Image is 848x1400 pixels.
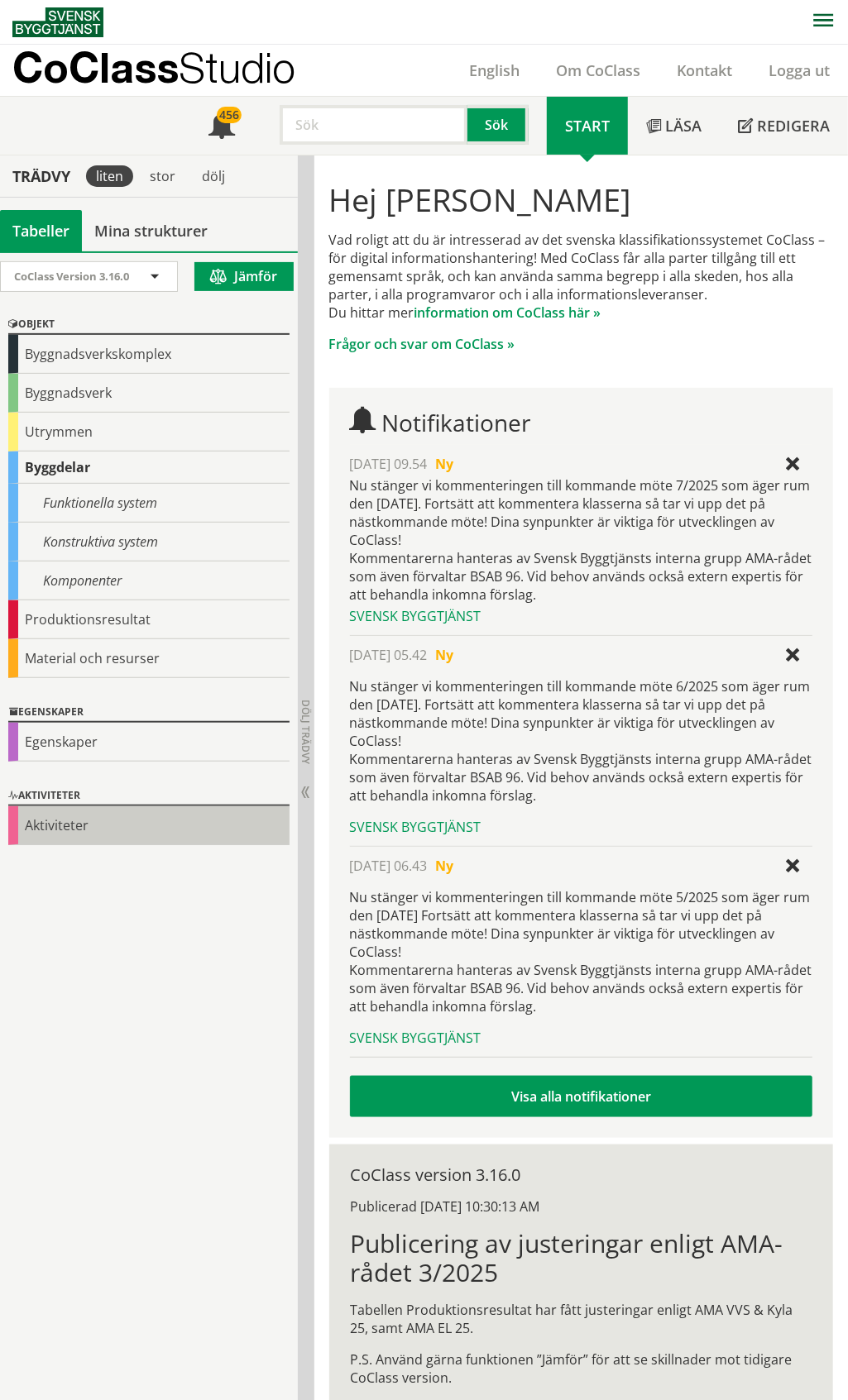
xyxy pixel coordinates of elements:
span: Notifikationer [208,114,235,141]
button: Jämför [194,262,294,291]
div: 456 [217,107,242,123]
h1: Publicering av justeringar enligt AMA-rådet 3/2025 [351,1229,812,1288]
input: Sök [280,105,467,145]
button: Sök [467,105,529,145]
p: Tabellen Produktionsresultat har fått justeringar enligt AMA VVS & Kyla 25, samt AMA EL 25. [351,1302,812,1338]
a: Redigera [720,97,848,155]
div: Publicerad [DATE] 10:30:13 AM [351,1197,812,1216]
div: Byggdelar [8,452,290,484]
div: Trädvy [3,167,79,185]
span: Ny [436,646,454,664]
p: P.S. Använd gärna funktionen ”Jämför” för att se skillnader mot tidigare CoClass version. [351,1351,812,1388]
a: Mina strukturer [82,210,220,251]
span: Dölj trädvy [299,700,313,764]
a: 456 [190,97,253,155]
a: Kontakt [659,60,750,80]
a: English [451,60,538,80]
span: Ny [436,455,454,473]
div: Byggnadsverk [8,374,290,413]
div: Objekt [8,315,290,335]
div: Aktiviteter [8,806,290,845]
a: information om CoClass här » [414,303,601,322]
a: Visa alla notifikationer [350,1076,813,1117]
span: Start [565,116,610,136]
p: Nu stänger vi kommenteringen till kommande möte 5/2025 som äger rum den [DATE] Fortsätt att komme... [350,888,813,1015]
div: Svensk Byggtjänst [350,607,813,625]
div: Material och resurser [8,639,290,678]
div: Konstruktiva system [8,523,290,561]
div: Svensk Byggtjänst [350,1029,813,1047]
a: Om CoClass [538,60,659,80]
span: Redigera [757,116,830,136]
span: [DATE] 05.42 [350,646,428,664]
div: Komponenter [8,561,290,600]
span: CoClass Version 3.16.0 [14,269,129,284]
div: Byggnadsverkskomplex [8,335,290,374]
div: Egenskaper [8,723,290,762]
p: Vad roligt att du är intresserad av det svenska klassifikationssystemet CoClass – för digital inf... [329,231,834,322]
span: Notifikationer [382,407,531,438]
a: Start [547,97,628,155]
div: liten [86,165,133,187]
p: Nu stänger vi kommenteringen till kommande möte 6/2025 som äger rum den [DATE]. Fortsätt att komm... [350,677,813,805]
div: Funktionella system [8,484,290,523]
div: Svensk Byggtjänst [350,818,813,836]
div: stor [140,165,185,187]
div: Egenskaper [8,703,290,723]
a: CoClassStudio [12,45,331,96]
span: [DATE] 06.43 [350,857,428,875]
a: Läsa [628,97,720,155]
a: Logga ut [750,60,848,80]
img: Svensk Byggtjänst [12,7,103,37]
span: Ny [436,857,454,875]
div: dölj [192,165,235,187]
div: Nu stänger vi kommenteringen till kommande möte 7/2025 som äger rum den [DATE]. Fortsätt att komm... [350,476,813,604]
div: Aktiviteter [8,786,290,806]
div: CoClass version 3.16.0 [351,1166,812,1184]
div: Utrymmen [8,413,290,452]
span: Studio [179,43,295,92]
div: Produktionsresultat [8,600,290,639]
p: CoClass [12,58,295,77]
h1: Hej [PERSON_NAME] [329,181,834,217]
span: Läsa [665,116,702,136]
a: Frågor och svar om CoClass » [329,335,515,353]
span: [DATE] 09.54 [350,455,428,473]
